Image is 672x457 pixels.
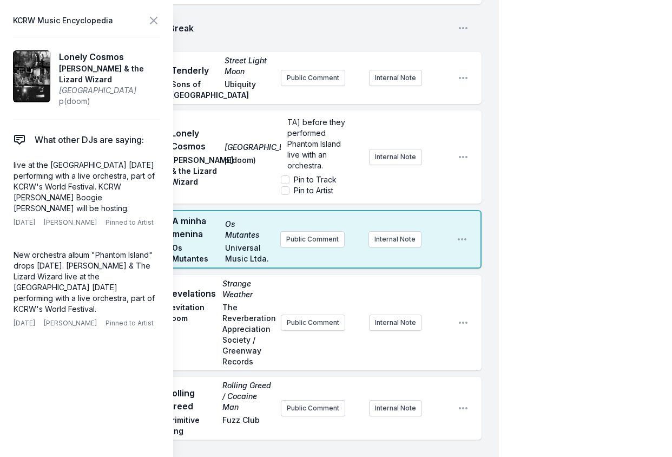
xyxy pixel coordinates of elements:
span: Pinned to Artist [106,319,154,328]
span: KCRW Music Encyclopedia [13,13,113,28]
span: Pinned to Artist [106,218,154,227]
span: Primitive Ring [167,415,216,436]
span: Lonely Cosmos [171,127,218,153]
button: Open playlist item options [457,234,467,245]
button: Public Comment [281,70,345,86]
span: [GEOGRAPHIC_DATA] [59,85,160,96]
button: Internal Note [369,70,422,86]
span: A minha menina [172,214,219,240]
button: Open playlist item options [458,403,469,414]
span: Ubiquity [225,79,272,101]
span: [PERSON_NAME] [44,218,97,227]
span: Rolling Greed / Cocaine Man [222,380,272,413]
span: [PERSON_NAME] [44,319,97,328]
label: Pin to Track [294,174,337,185]
span: Street Light Moon [225,55,272,77]
span: Levitation Room [167,302,216,367]
span: Revelations [167,287,216,300]
span: Rolling Greed [167,387,216,413]
span: Lonely Cosmos [59,50,160,63]
span: [GEOGRAPHIC_DATA] [225,142,272,153]
span: Fuzz Club [222,415,272,436]
span: [PERSON_NAME] & the Lizard Wizard [171,155,218,187]
span: Strange Weather [222,278,272,300]
p: live at the [GEOGRAPHIC_DATA] [DATE] performing with a live orchestra, part of KCRW's World Festi... [14,160,155,214]
p: New orchestra album "Phantom Island" drops [DATE]. [PERSON_NAME] & The Lizard Wizard live at the ... [14,250,155,315]
span: Sons of [GEOGRAPHIC_DATA] [171,79,218,101]
span: [PERSON_NAME] & the Lizard Wizard [59,63,160,85]
span: What other DJs are saying: [35,133,144,146]
span: p(doom) [59,96,160,107]
button: Open playlist item options [458,152,469,162]
button: Internal Note [369,149,422,165]
span: Os Mutantes [225,219,272,240]
span: Universal Music Ltda. [225,243,272,264]
span: Break [169,22,449,35]
button: Public Comment [281,315,345,331]
span: [DATE] [14,319,35,328]
span: Tenderly [171,64,218,77]
span: p(doom) [225,155,272,187]
button: Internal Note [369,315,422,331]
span: The Reverberation Appreciation Society / Greenway Records [222,302,272,367]
button: Public Comment [280,231,345,247]
button: Public Comment [281,400,345,416]
button: Open playlist item options [458,73,469,83]
button: Open playlist item options [458,23,469,34]
span: [DATE] [14,218,35,227]
span: Os Mutantes [172,243,219,264]
button: Internal Note [368,231,421,247]
button: Internal Note [369,400,422,416]
button: Open playlist item options [458,317,469,328]
img: Phantom Island [13,50,50,102]
label: Pin to Artist [294,185,333,196]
